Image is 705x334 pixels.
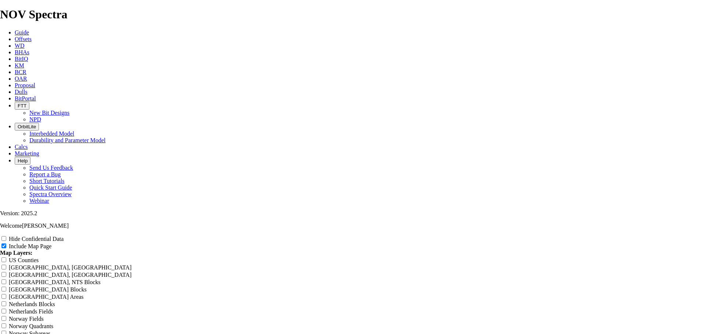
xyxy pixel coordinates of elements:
label: [GEOGRAPHIC_DATA], [GEOGRAPHIC_DATA] [9,264,131,271]
a: Quick Start Guide [29,184,72,191]
a: Marketing [15,150,39,157]
span: Help [18,158,28,164]
a: Durability and Parameter Model [29,137,106,143]
span: [PERSON_NAME] [22,223,69,229]
label: Include Map Page [9,243,51,249]
a: Webinar [29,198,49,204]
button: FTT [15,102,29,110]
label: US Counties [9,257,39,263]
a: Dulls [15,89,28,95]
a: KM [15,62,24,69]
button: Help [15,157,30,165]
a: Short Tutorials [29,178,65,184]
a: Proposal [15,82,35,88]
a: Interbedded Model [29,131,74,137]
a: Send Us Feedback [29,165,73,171]
label: Norway Quadrants [9,323,53,329]
label: [GEOGRAPHIC_DATA], [GEOGRAPHIC_DATA] [9,272,131,278]
label: [GEOGRAPHIC_DATA] Areas [9,294,84,300]
a: NPD [29,116,41,122]
label: [GEOGRAPHIC_DATA] Blocks [9,286,87,293]
label: [GEOGRAPHIC_DATA], NTS Blocks [9,279,101,285]
a: Calcs [15,144,28,150]
a: New Bit Designs [29,110,69,116]
span: FTT [18,103,26,109]
a: OAR [15,76,27,82]
span: OrbitLite [18,124,36,129]
label: Hide Confidential Data [9,236,64,242]
a: WD [15,43,25,49]
a: Guide [15,29,29,36]
label: Netherlands Blocks [9,301,55,307]
a: BHAs [15,49,29,55]
a: Spectra Overview [29,191,72,197]
a: Report a Bug [29,171,61,177]
a: BCR [15,69,26,75]
a: BitPortal [15,95,36,102]
button: OrbitLite [15,123,39,131]
a: Offsets [15,36,32,42]
label: Netherlands Fields [9,308,53,315]
a: BitIQ [15,56,28,62]
label: Norway Fields [9,316,44,322]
